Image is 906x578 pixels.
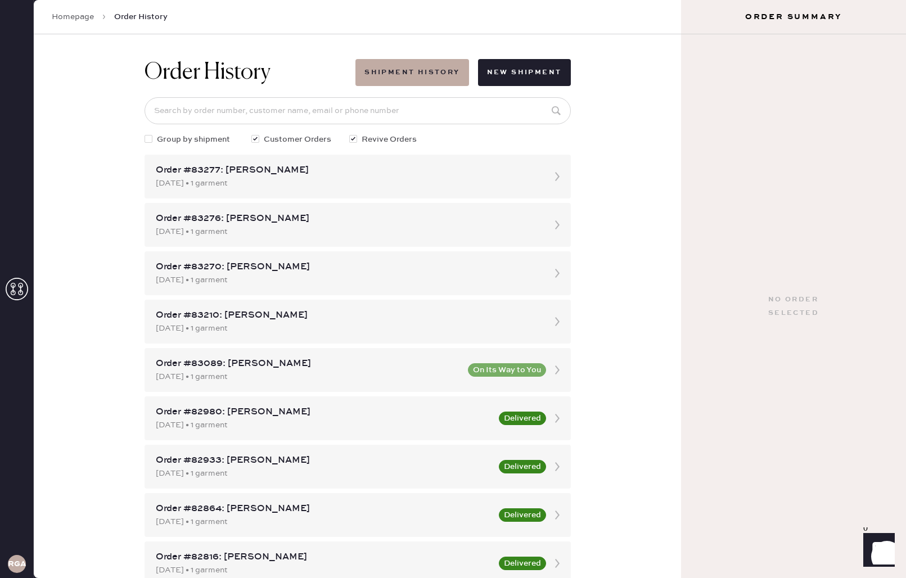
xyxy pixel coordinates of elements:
span: Customer Orders [264,133,331,146]
a: Homepage [52,11,94,22]
div: Order #82816: [PERSON_NAME] [156,550,492,564]
div: Order #83276: [PERSON_NAME] [156,212,539,225]
div: Order #83270: [PERSON_NAME] [156,260,539,274]
span: Order History [114,11,168,22]
div: Order #82933: [PERSON_NAME] [156,454,492,467]
button: Delivered [499,412,546,425]
button: New Shipment [478,59,571,86]
button: Delivered [499,460,546,473]
div: Order #82980: [PERSON_NAME] [156,405,492,419]
button: On Its Way to You [468,363,546,377]
button: Delivered [499,508,546,522]
div: [DATE] • 1 garment [156,516,492,528]
div: [DATE] • 1 garment [156,564,492,576]
div: [DATE] • 1 garment [156,177,539,189]
div: [DATE] • 1 garment [156,419,492,431]
h3: Order Summary [681,11,906,22]
span: Group by shipment [157,133,230,146]
button: Shipment History [355,59,468,86]
input: Search by order number, customer name, email or phone number [145,97,571,124]
button: Delivered [499,557,546,570]
div: [DATE] • 1 garment [156,371,461,383]
h1: Order History [145,59,271,86]
div: Order #83089: [PERSON_NAME] [156,357,461,371]
div: Order #83277: [PERSON_NAME] [156,164,539,177]
div: No order selected [768,293,819,320]
iframe: Front Chat [853,527,901,576]
div: Order #83210: [PERSON_NAME] [156,309,539,322]
div: [DATE] • 1 garment [156,467,492,480]
h3: RGA [8,560,26,568]
div: [DATE] • 1 garment [156,274,539,286]
span: Revive Orders [362,133,417,146]
div: [DATE] • 1 garment [156,322,539,335]
div: Order #82864: [PERSON_NAME] [156,502,492,516]
div: [DATE] • 1 garment [156,225,539,238]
